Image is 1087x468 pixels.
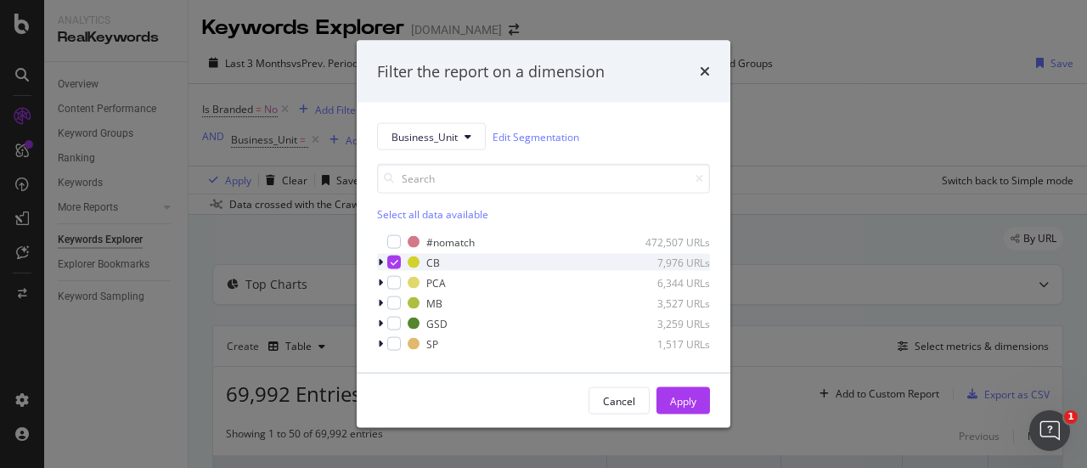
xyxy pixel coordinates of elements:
div: times [700,60,710,82]
div: Apply [670,393,696,408]
input: Search [377,164,710,194]
div: Filter the report on a dimension [377,60,605,82]
div: GSD [426,316,448,330]
div: #nomatch [426,234,475,249]
iframe: Intercom live chat [1029,410,1070,451]
a: Edit Segmentation [493,127,579,145]
div: SP [426,336,438,351]
div: CB [426,255,440,269]
div: 7,976 URLs [627,255,710,269]
div: 3,259 URLs [627,316,710,330]
span: Business_Unit [391,129,458,144]
div: 6,344 URLs [627,275,710,290]
button: Business_Unit [377,123,486,150]
div: Cancel [603,393,635,408]
div: PCA [426,275,446,290]
div: 3,527 URLs [627,296,710,310]
span: 1 [1064,410,1078,424]
button: Cancel [589,387,650,414]
div: 472,507 URLs [627,234,710,249]
div: modal [357,40,730,428]
div: 1,517 URLs [627,336,710,351]
div: Select all data available [377,207,710,222]
button: Apply [656,387,710,414]
div: MB [426,296,442,310]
